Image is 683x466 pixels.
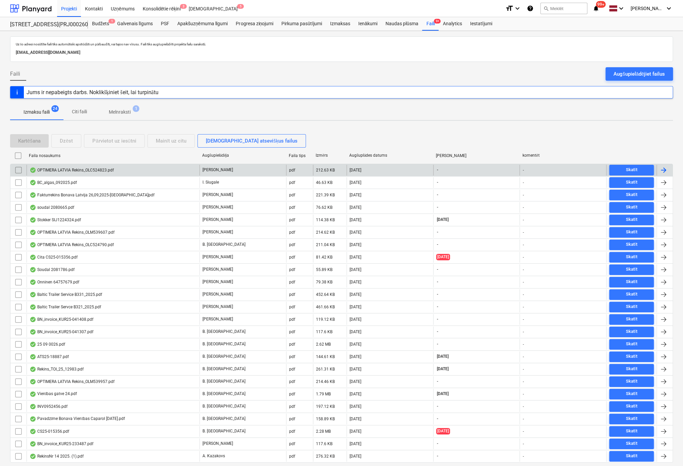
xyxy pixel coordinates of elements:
div: OPTIMERA LATVIA Rekins_OLC524823.pdf [30,167,114,173]
button: Skatīt [609,339,654,350]
div: - [522,168,523,172]
div: Galvenais līgums [113,17,157,31]
a: Analytics [439,17,466,31]
p: [PERSON_NAME] [202,292,233,297]
div: BC_algas_092025.pdf [30,180,77,185]
div: pdf [289,329,295,334]
div: [DATE] [350,404,361,409]
div: Skatīt [626,290,637,298]
div: Baltic Trailer Servce B321_2025.pdf [30,304,101,310]
div: Faila tips [289,153,310,158]
div: [DATE] [350,379,361,384]
div: 55.89 KB [316,267,332,272]
div: - [522,267,523,272]
span: [DATE] [436,354,449,359]
div: 25 09 0026.pdf [30,342,65,347]
div: OCR pabeigts [30,391,36,397]
a: Iestatījumi [466,17,496,31]
i: keyboard_arrow_down [617,4,625,12]
div: pdf [289,342,295,347]
span: [DATE] [436,391,449,397]
div: OCR pabeigts [30,267,36,272]
a: Apakšuzņēmuma līgumi [173,17,232,31]
div: - [522,230,523,235]
div: - [522,218,523,222]
div: 221.39 KB [316,193,335,197]
div: OCR pabeigts [30,255,36,260]
button: Skatīt [609,239,654,250]
span: - [436,329,439,335]
div: 2.62 MB [316,342,331,347]
p: I. Siugale [202,180,219,185]
div: BN_invoice_KUR25-233487.pdf [30,441,93,446]
button: Skatīt [609,190,654,200]
div: - [522,417,523,421]
div: pdf [289,242,295,247]
div: Skatīt [626,253,637,261]
div: Skatīt [626,179,637,186]
div: 1.79 MB [316,392,331,396]
div: pdf [289,429,295,434]
div: Izmērs [316,153,344,158]
div: [DATE] [350,280,361,284]
span: [DATE] [436,366,449,372]
div: Skatīt [626,228,637,236]
i: format_size [505,4,513,12]
div: 79.38 KB [316,280,332,284]
div: 76.62 KB [316,205,332,210]
i: keyboard_arrow_down [665,4,673,12]
div: pdf [289,354,295,359]
div: 197.12 KB [316,404,335,409]
div: [DATE] [350,342,361,347]
button: Skatīt [609,414,654,424]
div: [DATE] [350,255,361,260]
i: keyboard_arrow_down [513,4,521,12]
div: Izmaksas [326,17,354,31]
p: B. [GEOGRAPHIC_DATA] [202,416,245,422]
div: soudal 2080665.pdf [30,205,74,210]
div: Baltic Trailer Service B331_2025.pdf [30,292,102,297]
div: pdf [289,230,295,235]
div: OCR pabeigts [30,342,36,347]
span: Faili [10,70,20,78]
div: ATS25-18887.pdf [30,354,69,359]
div: Skatīt [626,315,637,323]
div: OCR pabeigts [30,242,36,247]
div: - [522,205,523,210]
div: pdf [289,392,295,396]
div: OCR pabeigts [30,304,36,310]
button: Skatīt [609,264,654,275]
div: pdf [289,168,295,172]
div: - [522,429,523,434]
div: OPTIMERA LATVIA Rekins_OLM539607.pdf [30,230,115,235]
div: OCR pabeigts [30,180,36,185]
div: - [522,367,523,372]
span: - [436,453,439,459]
div: pdf [289,292,295,297]
div: [DATE] [350,180,361,185]
div: [DATE] [350,329,361,334]
button: Skatīt [609,202,654,213]
a: PSF [157,17,173,31]
div: Skatīt [626,278,637,286]
div: OCR pabeigts [30,167,36,173]
div: pdf [289,180,295,185]
p: Uz šo adresi nosūtītie faili tiks automātiski apstrādāti un pārbaudīti, vai tajos nav vīrusu. Fai... [16,42,667,46]
div: Naudas plūsma [381,17,422,31]
div: Fakturrekins Bonava Latvija 26,09,2025-[GEOGRAPHIC_DATA]pdf [30,192,154,198]
button: Skatīt [609,351,654,362]
div: OCR pabeigts [30,279,36,285]
p: [EMAIL_ADDRESS][DOMAIN_NAME] [16,49,667,56]
span: - [436,167,439,173]
p: B. [GEOGRAPHIC_DATA] [202,403,245,409]
div: CS25-015356.pdf [30,429,69,434]
button: Augšupielādējiet failus [605,67,673,81]
button: Skatīt [609,364,654,375]
div: Skatīt [626,216,637,224]
div: pdf [289,417,295,421]
span: - [436,267,439,272]
div: [DATE] [350,267,361,272]
div: OCR pabeigts [30,317,36,322]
